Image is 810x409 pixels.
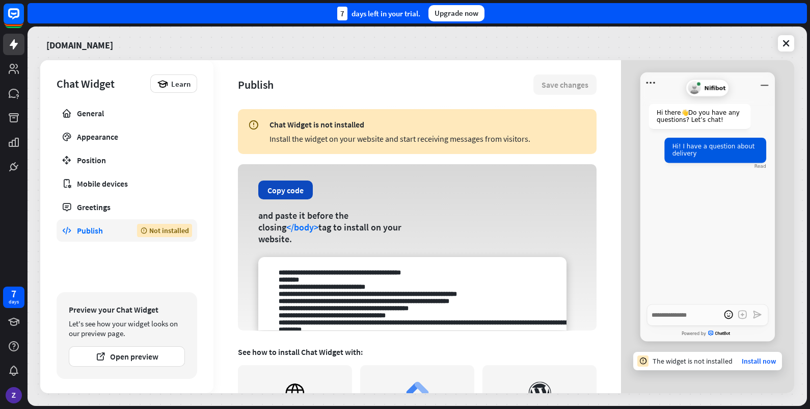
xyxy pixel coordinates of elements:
[57,172,197,195] a: Mobile devices
[57,102,197,124] a: General
[3,287,24,308] a: 7 days
[57,149,197,171] a: Position
[69,304,185,315] div: Preview your Chat Widget
[647,304,768,326] textarea: Write a message…
[238,78,533,92] div: Publish
[428,5,484,21] div: Upgrade now
[337,7,347,20] div: 7
[77,225,122,236] div: Publish
[657,109,740,123] span: Hi there 👋 Do you have any questions? Let’s chat!
[708,331,733,337] span: ChatBot
[8,4,39,35] button: Open LiveChat chat widget
[736,308,749,322] button: Add an attachment
[269,134,586,144] div: Install the widget on your website and start receiving messages from visitors.
[57,219,197,242] a: Publish Not installed
[171,79,191,89] span: Learn
[742,356,776,366] a: Install now
[672,143,755,157] span: Hi! I have a question about delivery
[69,346,185,367] button: Open preview
[258,181,313,199] button: Copy code
[77,202,177,212] div: Greetings
[69,319,185,338] div: Let's see how your widget looks on our preview page.
[9,298,19,305] div: days
[11,289,16,298] div: 7
[686,80,729,97] div: Nifibot
[46,33,113,54] a: [DOMAIN_NAME]
[77,132,177,142] div: Appearance
[653,356,733,366] div: The widget is not installed
[750,308,764,322] button: Send a message
[57,76,145,91] div: Chat Widget
[77,178,177,189] div: Mobile devices
[57,125,197,148] a: Appearance
[137,224,192,237] div: Not installed
[533,74,597,95] button: Save changes
[640,327,775,340] a: Powered byChatBot
[644,76,658,90] button: Open menu
[337,7,420,20] div: days left in your trial.
[758,76,771,90] button: Minimize window
[258,210,409,245] div: and paste it before the closing tag to install on your website.
[286,221,318,233] span: </body>
[77,108,177,118] div: General
[754,164,766,169] div: Read
[57,196,197,218] a: Greetings
[238,347,597,357] div: See how to install Chat Widget with:
[682,331,706,336] span: Powered by
[269,119,586,130] div: Chat Widget is not installed
[721,308,735,322] button: open emoji picker
[77,155,177,165] div: Position
[705,85,726,91] span: Nifibot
